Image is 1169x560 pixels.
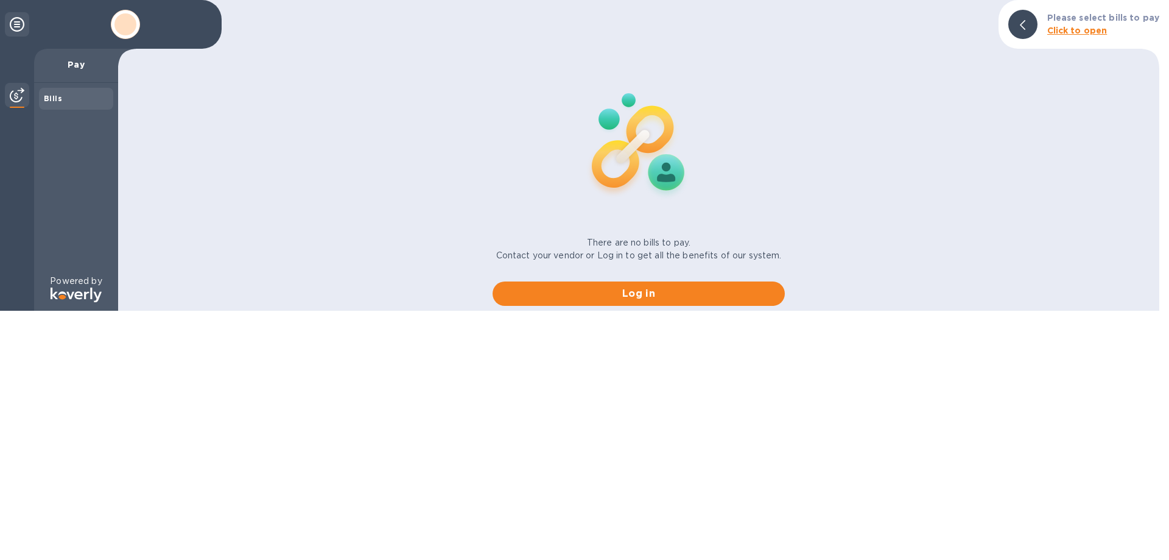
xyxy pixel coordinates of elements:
p: Pay [44,58,108,71]
b: Bills [44,94,62,103]
p: There are no bills to pay. Contact your vendor or Log in to get all the benefits of our system. [496,236,782,262]
p: Powered by [50,275,102,288]
button: Log in [493,282,785,306]
img: Logo [51,288,102,302]
b: Click to open [1047,26,1108,35]
b: Please select bills to pay [1047,13,1159,23]
span: Log in [502,286,775,301]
